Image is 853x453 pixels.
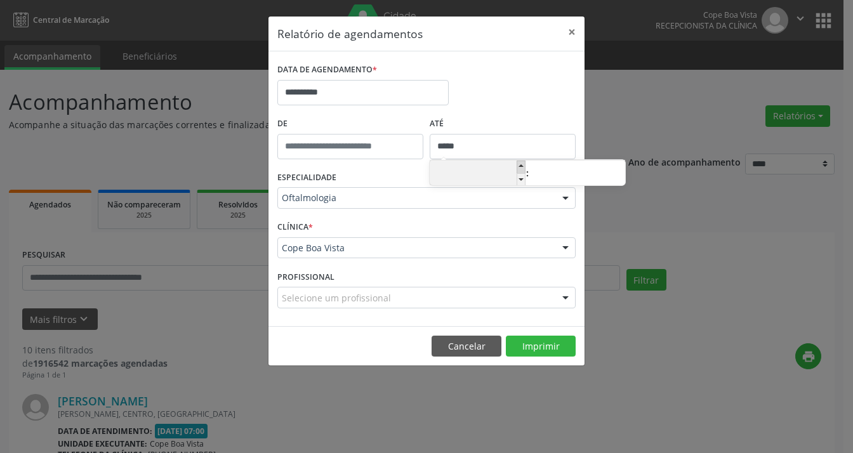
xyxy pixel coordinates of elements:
[277,168,336,188] label: ESPECIALIDADE
[506,336,576,357] button: Imprimir
[430,114,576,134] label: ATÉ
[277,218,313,237] label: CLÍNICA
[430,161,526,187] input: Hour
[282,291,391,305] span: Selecione um profissional
[529,161,625,187] input: Minute
[277,114,423,134] label: De
[559,16,585,48] button: Close
[282,192,550,204] span: Oftalmologia
[282,242,550,254] span: Cope Boa Vista
[277,267,334,287] label: PROFISSIONAL
[526,161,529,186] span: :
[432,336,501,357] button: Cancelar
[277,60,377,80] label: DATA DE AGENDAMENTO
[277,25,423,42] h5: Relatório de agendamentos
